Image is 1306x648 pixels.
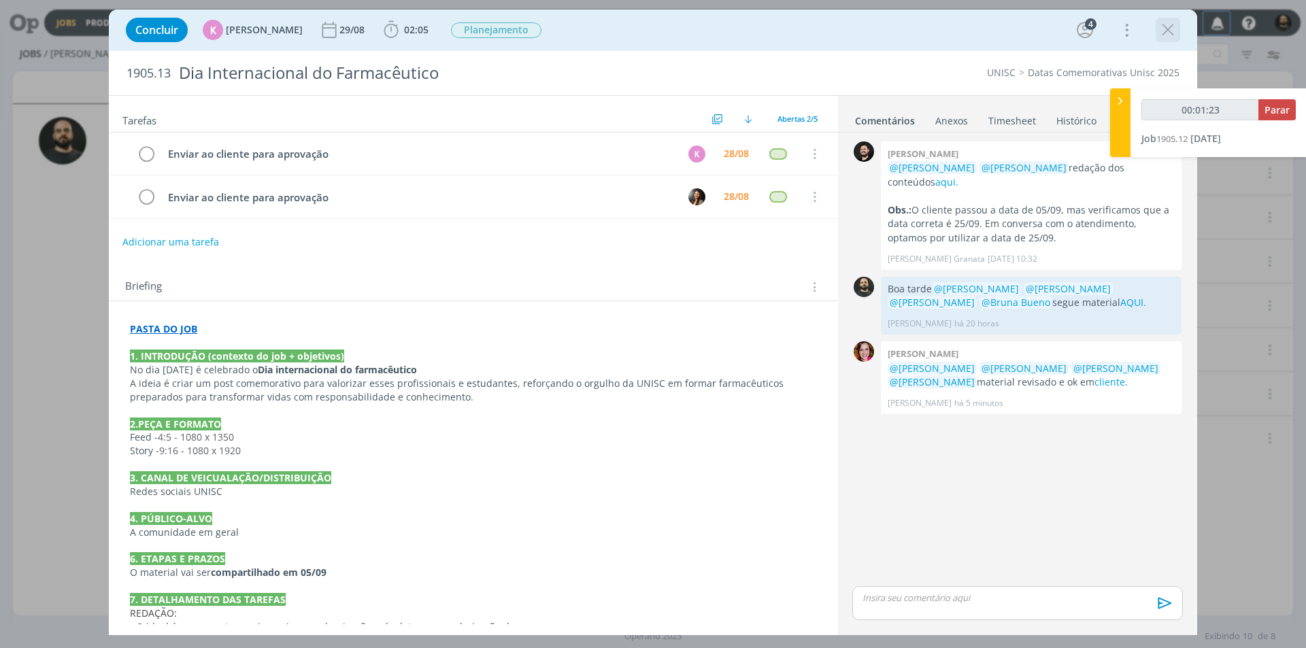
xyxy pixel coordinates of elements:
span: @Bruna Bueno [982,296,1050,309]
span: @[PERSON_NAME] [1026,282,1111,295]
strong: 2.PEÇA E FORMATO [130,417,221,430]
div: K [203,20,223,40]
span: [PERSON_NAME] [226,25,303,35]
div: K [688,146,705,163]
img: B [854,141,874,162]
p: [PERSON_NAME] [888,397,952,409]
div: Enviar ao cliente para aprovação [162,146,675,163]
strong: Dia internacional do farmacêutico [258,363,417,376]
strong: 6. ETAPAS E PRAZOS [130,552,225,565]
button: Concluir [126,18,188,42]
span: - O ideal é que a gente consiga unir a parabenização pela data com a valorização do curso [130,620,543,633]
button: Parar [1258,99,1296,120]
span: 9:16 - 1080 x 1920 [159,444,244,457]
p: redação dos conteúdos [888,161,1175,189]
a: Histórico [1056,108,1097,128]
button: 4 [1074,19,1096,41]
b: [PERSON_NAME] [888,148,958,160]
a: Datas Comemorativas Unisc 2025 [1028,66,1179,79]
a: aqui. [935,175,958,188]
strong: Obs.: [888,203,911,216]
div: Dia Internacional do Farmacêutico [173,56,735,90]
p: Story - [130,444,817,458]
p: [PERSON_NAME] Granata [888,253,985,265]
span: 1905.13 [127,66,171,81]
div: Enviar ao cliente para aprovação [162,189,675,206]
button: K [686,143,707,164]
a: UNISC [987,66,1016,79]
p: Feed - [130,430,817,444]
p: No dia [DATE] é celebrado o [130,363,817,377]
p: O material vai ser [130,566,817,579]
strong: 1. INTRODUÇÃO (contexto do job + objetivos) [130,349,344,362]
span: @[PERSON_NAME] [934,282,1019,295]
span: 1905.12 [1156,133,1188,145]
div: 28/08 [724,149,749,158]
div: 29/08 [339,25,367,35]
span: @[PERSON_NAME] [982,362,1067,375]
span: 02:05 [404,23,429,36]
button: B [686,186,707,207]
span: Concluir [135,24,178,35]
p: A ideia é criar um post comemorativo para valorizar esses profissionais e estudantes, reforçando ... [130,377,817,404]
a: Timesheet [988,108,1037,128]
a: PASTA DO JOB [130,322,197,335]
p: Redes sociais UNISC [130,485,817,498]
img: arrow-down.svg [744,115,752,123]
b: [PERSON_NAME] [888,347,958,360]
span: há 5 minutos [954,397,1003,409]
img: P [854,277,874,297]
div: 4 [1085,18,1096,30]
span: @[PERSON_NAME] [890,375,975,388]
a: Job1905.12[DATE] [1141,132,1221,145]
span: Planejamento [451,22,541,38]
img: B [854,341,874,362]
span: há 20 horas [954,318,999,330]
span: REDAÇÃO: [130,607,177,619]
button: 02:05 [380,19,432,41]
span: @[PERSON_NAME] [890,161,975,174]
strong: 3. CANAL DE VEICUALAÇÃO/DISTRIBUIÇÃO [130,471,331,484]
button: K[PERSON_NAME] [203,20,303,40]
a: cliente [1094,375,1125,388]
span: Briefing [125,278,162,296]
p: material revisado e ok em . [888,362,1175,390]
div: Anexos [935,114,968,128]
span: @[PERSON_NAME] [890,296,975,309]
div: 28/08 [724,192,749,201]
p: [PERSON_NAME] [888,318,952,330]
button: Planejamento [450,22,542,39]
span: Parar [1265,103,1290,116]
span: @[PERSON_NAME] [1073,362,1158,375]
a: Comentários [854,108,916,128]
span: 4:5 - 1080 x 1350 [158,430,234,443]
p: O cliente passou a data de 05/09, mas verificamos que a data correta é 25/09. Em conversa com o a... [888,203,1175,245]
span: A comunidade em geral [130,526,239,539]
span: @[PERSON_NAME] [982,161,1067,174]
strong: 4. PÚBLICO-ALVO [130,512,212,525]
span: [DATE] [1190,132,1221,145]
strong: 7. DETALHAMENTO DAS TAREFAS [130,593,286,606]
div: dialog [109,10,1197,635]
a: AQUI. [1120,296,1146,309]
span: @[PERSON_NAME] [890,362,975,375]
p: Boa tarde segue material [888,282,1175,310]
span: [DATE] 10:32 [988,253,1037,265]
span: Tarefas [122,111,156,127]
button: Adicionar uma tarefa [122,230,220,254]
img: B [688,188,705,205]
span: Abertas 2/5 [777,114,818,124]
strong: compartilhado em 05/09 [211,566,326,579]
